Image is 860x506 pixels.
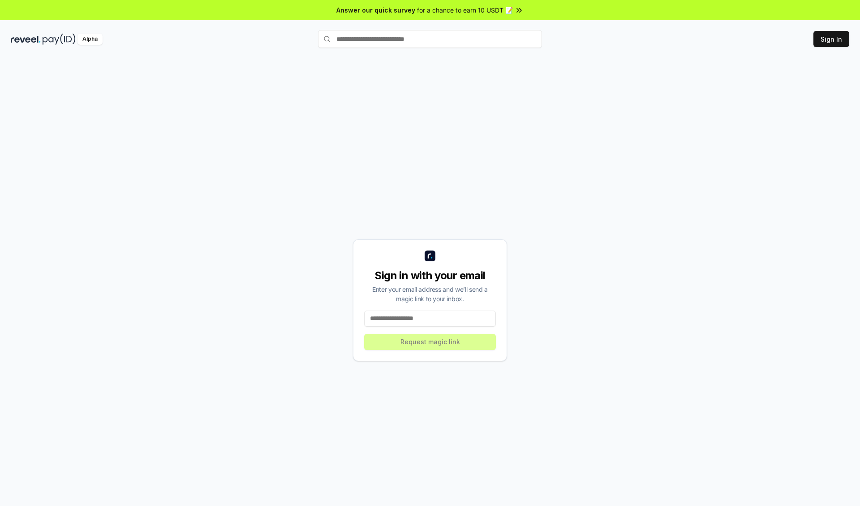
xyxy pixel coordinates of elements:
img: pay_id [43,34,76,45]
div: Sign in with your email [364,268,496,283]
div: Enter your email address and we’ll send a magic link to your inbox. [364,285,496,303]
button: Sign In [813,31,849,47]
span: for a chance to earn 10 USDT 📝 [417,5,513,15]
img: logo_small [425,251,435,261]
div: Alpha [77,34,103,45]
span: Answer our quick survey [336,5,415,15]
img: reveel_dark [11,34,41,45]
